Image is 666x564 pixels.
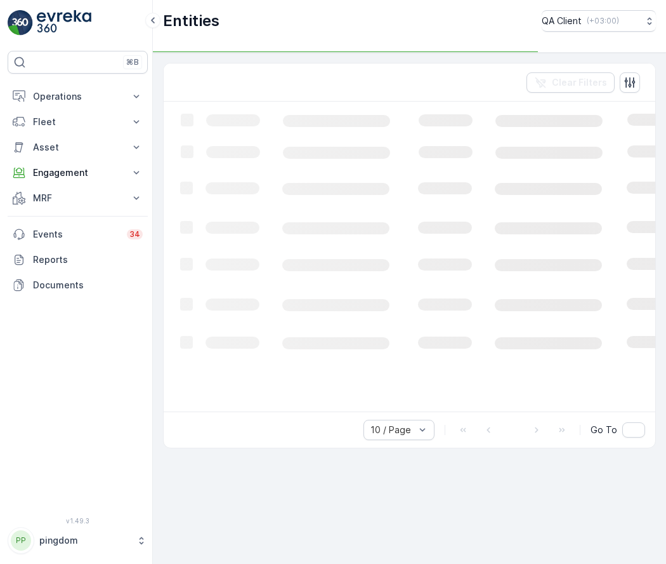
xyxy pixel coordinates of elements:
button: QA Client(+03:00) [542,10,656,32]
p: Clear Filters [552,76,607,89]
button: Operations [8,84,148,109]
p: Asset [33,141,122,154]
img: logo_light-DOdMpM7g.png [37,10,91,36]
button: MRF [8,185,148,211]
p: Reports [33,253,143,266]
p: MRF [33,192,122,205]
p: 34 [129,229,140,239]
p: Documents [33,279,143,292]
p: pingdom [39,534,130,547]
a: Events34 [8,222,148,247]
p: Engagement [33,166,122,179]
span: Go To [591,424,617,436]
a: Reports [8,247,148,272]
img: logo [8,10,33,36]
p: Fleet [33,116,122,128]
p: ⌘B [126,57,139,67]
button: PPpingdom [8,527,148,554]
span: v 1.49.3 [8,517,148,525]
p: Entities [163,11,219,31]
p: QA Client [542,15,582,27]
button: Fleet [8,109,148,135]
p: Events [33,228,119,241]
p: ( +03:00 ) [587,16,619,26]
button: Asset [8,135,148,160]
button: Clear Filters [526,72,615,93]
div: PP [11,530,31,551]
a: Documents [8,272,148,298]
p: Operations [33,90,122,103]
button: Engagement [8,160,148,185]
